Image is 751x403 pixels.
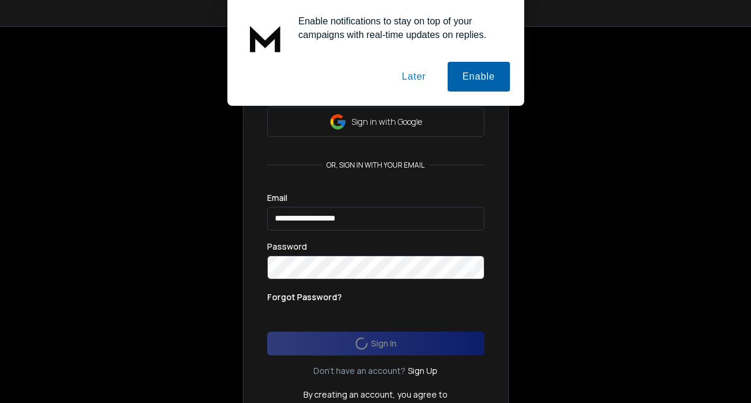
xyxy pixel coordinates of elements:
[267,243,307,251] label: Password
[322,160,429,170] p: or, sign in with your email
[408,365,438,377] a: Sign Up
[267,291,342,303] p: Forgot Password?
[313,365,405,377] p: Don't have an account?
[448,62,510,92] button: Enable
[267,194,287,202] label: Email
[242,14,289,62] img: notification icon
[387,62,441,92] button: Later
[303,389,448,401] p: By creating an account, you agree to
[267,107,484,137] button: Sign in with Google
[289,14,510,42] div: Enable notifications to stay on top of your campaigns with real-time updates on replies.
[351,116,422,128] p: Sign in with Google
